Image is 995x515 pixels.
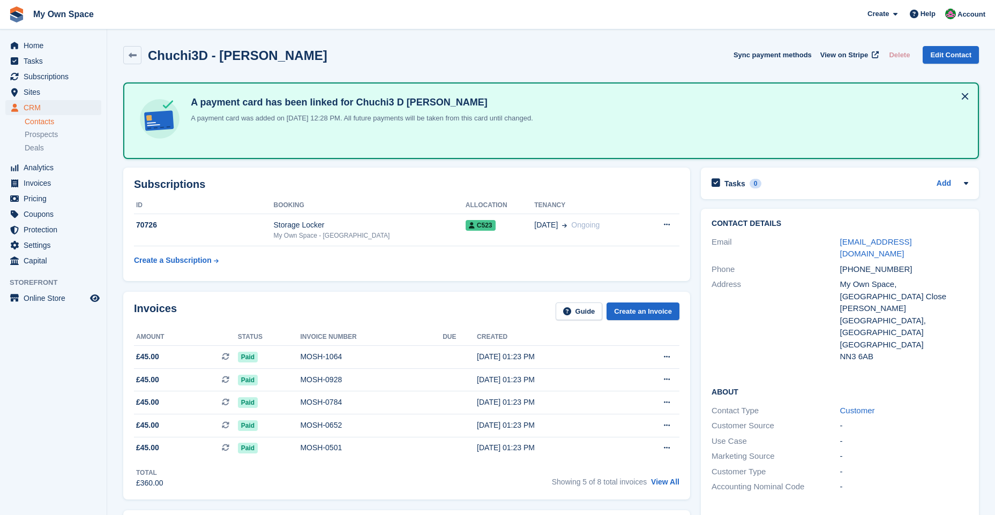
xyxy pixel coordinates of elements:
span: Ongoing [571,221,600,229]
th: ID [134,197,273,214]
th: Tenancy [534,197,642,214]
div: MOSH-0928 [300,374,443,385]
span: Paid [238,375,258,385]
img: Lucy Parry [945,9,956,19]
span: [DATE] [534,219,558,231]
div: Address [712,278,840,363]
div: MOSH-0652 [300,420,443,431]
div: [DATE] 01:23 PM [477,397,623,408]
a: menu [5,69,101,84]
div: Contact Type [712,405,840,417]
th: Booking [273,197,465,214]
div: 70726 [134,219,273,231]
h2: Subscriptions [134,178,679,191]
button: Delete [885,46,914,64]
img: card-linked-ebf98d0992dc2aeb22e95c0e3c79077019eb2392cfd83c6a337811c24bc77127.svg [137,96,182,141]
div: Phone [712,263,840,276]
a: menu [5,253,101,268]
a: Prospects [25,129,101,140]
div: My Own Space, [GEOGRAPHIC_DATA] Close [840,278,968,302]
div: [PHONE_NUMBER] [840,263,968,276]
span: £45.00 [136,374,159,385]
th: Allocation [466,197,534,214]
img: stora-icon-8386f47178a22dfd0bd8f6a31ec36ba5ce8667c1dd55bd0f319d3a0aa187defe.svg [9,6,25,22]
span: Paid [238,397,258,408]
span: £45.00 [136,420,159,431]
span: Showing 5 of 8 total invoices [552,478,647,486]
span: View on Stripe [820,50,868,60]
a: menu [5,160,101,175]
th: Due [443,329,477,346]
th: Amount [134,329,238,346]
span: CRM [24,100,88,115]
div: Accounting Nominal Code [712,481,840,493]
span: Home [24,38,88,53]
div: Use Case [712,435,840,448]
span: Protection [24,222,88,237]
a: Guide [556,302,603,320]
th: Invoice number [300,329,443,346]
div: MOSH-0784 [300,397,443,408]
a: menu [5,38,101,53]
span: Invoices [24,176,88,191]
div: Total [136,468,163,478]
a: Create a Subscription [134,251,219,270]
div: [DATE] 01:23 PM [477,420,623,431]
th: Created [477,329,623,346]
p: A payment card was added on [DATE] 12:28 PM. All future payments will be taken from this card unt... [186,113,533,124]
span: Subscriptions [24,69,88,84]
button: Sync payment methods [734,46,812,64]
span: Capital [24,253,88,268]
div: Create a Subscription [134,255,212,266]
div: [DATE] 01:23 PM [477,351,623,362]
div: £360.00 [136,478,163,489]
span: Prospects [25,130,58,140]
span: £45.00 [136,397,159,408]
a: Customer [840,406,875,415]
div: NN3 6AB [840,351,968,363]
span: Paid [238,352,258,362]
a: Create an Invoice [607,302,679,320]
div: Customer Type [712,466,840,478]
div: [DATE] 01:23 PM [477,442,623,453]
a: View All [651,478,679,486]
span: £45.00 [136,351,159,362]
span: C523 [466,220,496,231]
a: My Own Space [29,5,98,23]
h2: About [712,386,968,397]
a: menu [5,100,101,115]
span: Pricing [24,191,88,206]
a: menu [5,291,101,306]
a: menu [5,222,101,237]
span: £45.00 [136,442,159,453]
a: Edit Contact [923,46,979,64]
div: [DATE] 01:23 PM [477,374,623,385]
div: My Own Space - [GEOGRAPHIC_DATA] [273,231,465,240]
div: Email [712,236,840,260]
div: MOSH-1064 [300,351,443,362]
a: menu [5,85,101,100]
span: Sites [24,85,88,100]
a: Contacts [25,117,101,127]
span: Tasks [24,54,88,69]
div: [GEOGRAPHIC_DATA] [840,339,968,351]
a: menu [5,238,101,253]
a: Preview store [88,292,101,305]
span: Online Store [24,291,88,306]
div: - [840,435,968,448]
h4: A payment card has been linked for Chuchi3 D [PERSON_NAME] [186,96,533,109]
span: Deals [25,143,44,153]
a: Add [937,178,951,190]
div: Storage Locker [273,219,465,231]
th: Status [238,329,301,346]
a: Deals [25,142,101,154]
span: Settings [24,238,88,253]
span: Create [867,9,889,19]
a: menu [5,54,101,69]
span: Paid [238,443,258,453]
span: Analytics [24,160,88,175]
div: - [840,420,968,432]
div: - [840,481,968,493]
div: Marketing Source [712,450,840,463]
a: View on Stripe [816,46,881,64]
